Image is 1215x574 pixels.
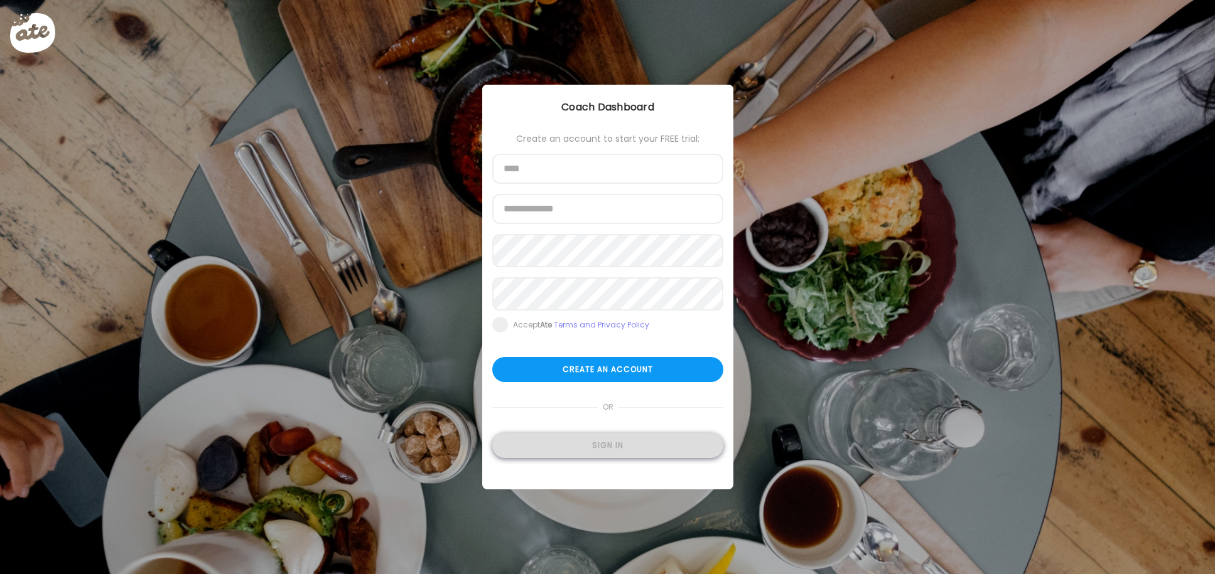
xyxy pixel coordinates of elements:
[513,320,649,330] div: Accept
[540,319,552,330] b: Ate
[492,134,723,144] div: Create an account to start your FREE trial:
[492,433,723,458] div: Sign in
[482,100,733,115] div: Coach Dashboard
[554,319,649,330] a: Terms and Privacy Policy
[492,357,723,382] div: Create an account
[597,395,618,420] span: or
